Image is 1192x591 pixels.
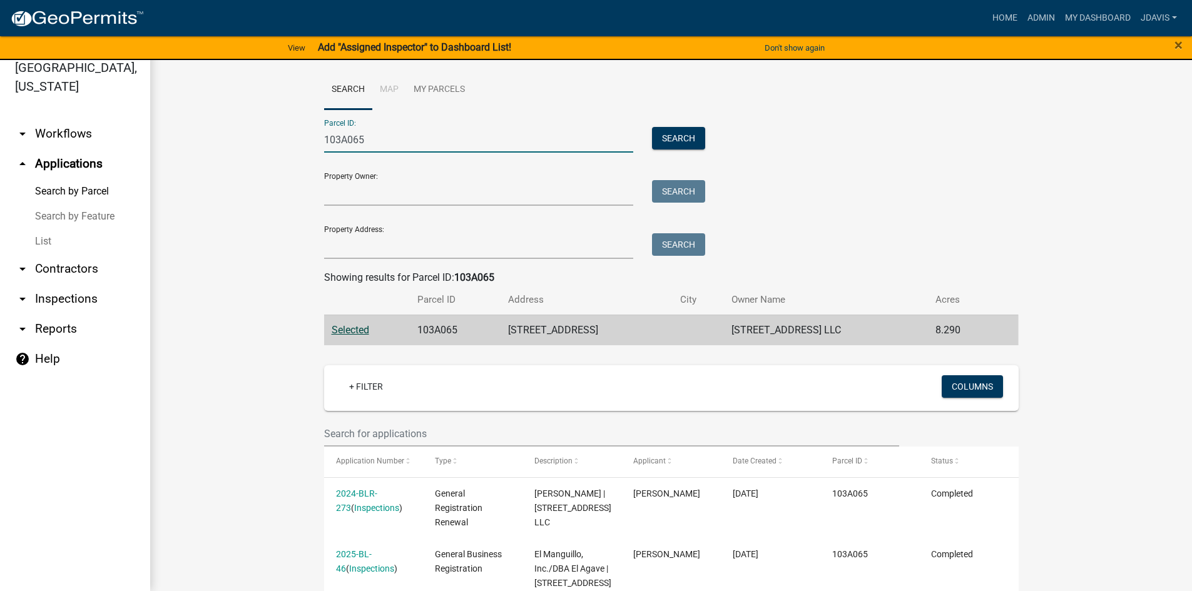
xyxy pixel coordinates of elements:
strong: Add "Assigned Inspector" to Dashboard List! [318,41,511,53]
i: arrow_drop_down [15,291,30,306]
a: View [283,38,310,58]
strong: 103A065 [454,271,494,283]
a: Inspections [349,563,394,573]
datatable-header-cell: Applicant [621,447,721,477]
span: 12/27/2024 [733,549,758,559]
button: Columns [942,375,1003,398]
input: Search for applications [324,421,900,447]
th: Acres [928,285,994,315]
a: My Parcels [406,70,472,110]
th: Address [501,285,673,315]
a: Home [987,6,1022,30]
div: Showing results for Parcel ID: [324,270,1019,285]
th: Parcel ID [410,285,500,315]
button: Don't show again [760,38,830,58]
a: + Filter [339,375,393,398]
th: Owner Name [724,285,928,315]
span: General Registration Renewal [435,488,482,527]
a: jdavis [1136,6,1182,30]
button: Search [652,127,705,149]
td: 8.290 [928,315,994,345]
button: Search [652,180,705,203]
i: arrow_drop_down [15,321,30,336]
div: ( ) [336,487,411,515]
datatable-header-cell: Type [423,447,522,477]
span: Description [534,457,573,465]
span: Status [931,457,953,465]
div: ( ) [336,547,411,576]
datatable-header-cell: Application Number [324,447,424,477]
span: Parcel ID [832,457,862,465]
span: Completed [931,488,973,498]
a: My Dashboard [1060,6,1136,30]
span: Jackie Wells | 958 GREENSBORO ROAD LLC [534,488,611,527]
datatable-header-cell: Parcel ID [820,447,919,477]
span: 103A065 [832,549,868,559]
span: Applicant [633,457,666,465]
a: 2024-BLR-273 [336,488,377,513]
span: General Business Registration [435,549,502,573]
td: [STREET_ADDRESS] [501,315,673,345]
td: [STREET_ADDRESS] LLC [724,315,928,345]
a: Admin [1022,6,1060,30]
span: Date Created [733,457,777,465]
span: 103A065 [832,488,868,498]
span: Maria Guadalupe Ruiz [633,549,700,559]
button: Close [1174,38,1183,53]
a: Selected [332,324,369,336]
a: 2025-BL-46 [336,549,372,573]
i: arrow_drop_down [15,126,30,141]
span: 12/31/2024 [733,488,758,498]
i: arrow_drop_down [15,261,30,276]
button: Search [652,233,705,256]
span: Jacqueline O Wells [633,488,700,498]
span: Completed [931,549,973,559]
i: arrow_drop_up [15,156,30,171]
span: Type [435,457,451,465]
a: Search [324,70,372,110]
span: Application Number [336,457,404,465]
th: City [673,285,724,315]
i: help [15,351,30,366]
datatable-header-cell: Date Created [721,447,820,477]
datatable-header-cell: Description [522,447,622,477]
td: 103A065 [410,315,500,345]
a: Inspections [354,503,399,513]
span: × [1174,36,1183,54]
datatable-header-cell: Status [919,447,1019,477]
